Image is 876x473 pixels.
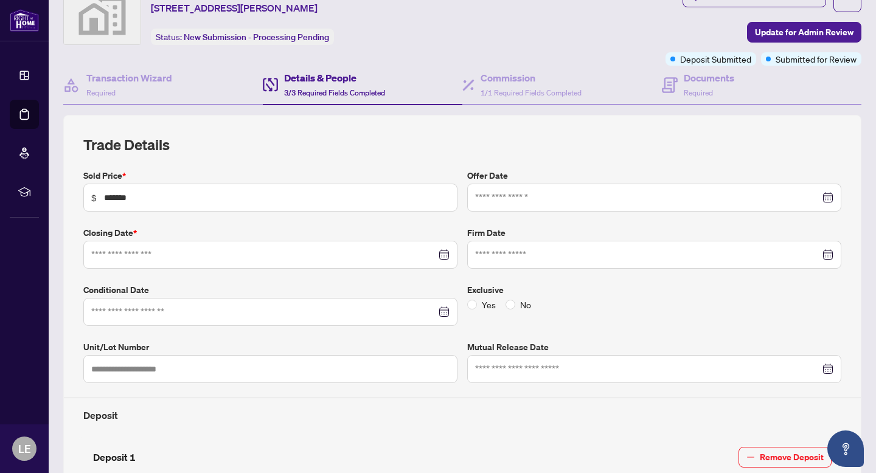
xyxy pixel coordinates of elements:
[467,226,841,240] label: Firm Date
[284,71,385,85] h4: Details & People
[680,52,751,66] span: Deposit Submitted
[477,298,501,311] span: Yes
[739,447,832,468] button: Remove Deposit
[151,29,334,45] div: Status:
[184,32,329,43] span: New Submission - Processing Pending
[746,453,755,461] span: minus
[10,9,39,32] img: logo
[760,447,824,467] span: Remove Deposit
[91,191,97,204] span: $
[83,226,457,240] label: Closing Date
[755,22,853,42] span: Update for Admin Review
[93,450,136,464] h4: Deposit 1
[83,408,841,423] h4: Deposit
[684,71,734,85] h4: Documents
[467,169,841,182] label: Offer Date
[83,340,457,354] label: Unit/Lot Number
[747,22,861,43] button: Update for Admin Review
[18,440,31,457] span: LE
[481,88,582,97] span: 1/1 Required Fields Completed
[467,283,841,297] label: Exclusive
[467,340,841,354] label: Mutual Release Date
[684,88,713,97] span: Required
[83,283,457,297] label: Conditional Date
[86,88,116,97] span: Required
[284,88,385,97] span: 3/3 Required Fields Completed
[776,52,857,66] span: Submitted for Review
[83,135,841,154] h2: Trade Details
[481,71,582,85] h4: Commission
[827,430,864,467] button: Open asap
[515,298,536,311] span: No
[86,71,172,85] h4: Transaction Wizard
[83,169,457,182] label: Sold Price
[151,1,318,15] span: [STREET_ADDRESS][PERSON_NAME]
